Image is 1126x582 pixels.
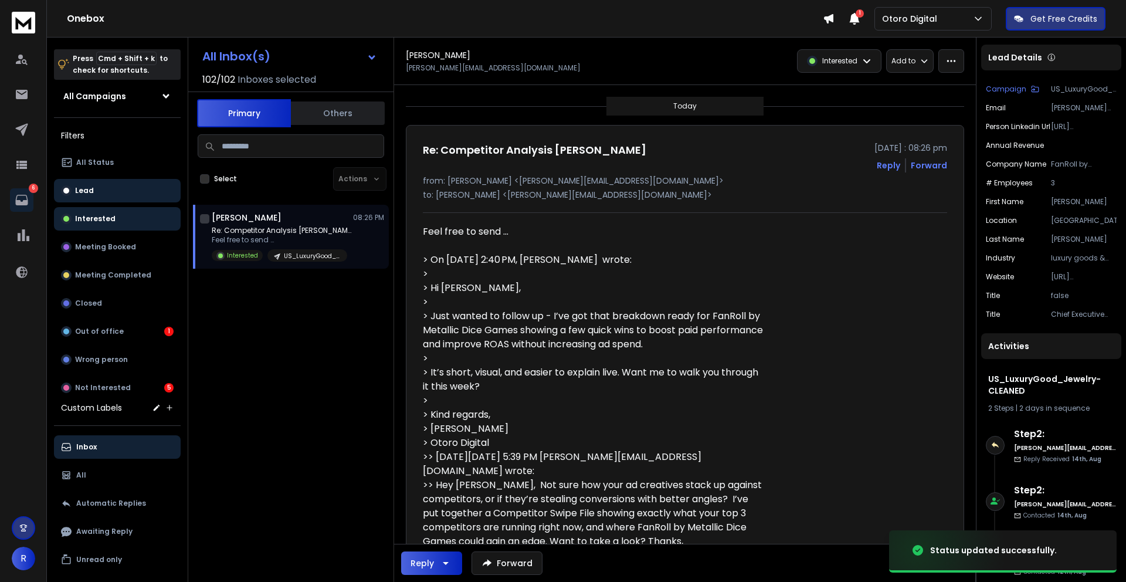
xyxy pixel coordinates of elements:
[981,333,1121,359] div: Activities
[1051,84,1117,94] p: US_LuxuryGood_Jewelry-CLEANED
[54,492,181,515] button: Automatic Replies
[986,141,1044,150] p: Annual Revenue
[12,547,35,570] button: R
[1051,178,1117,188] p: 3
[54,263,181,287] button: Meeting Completed
[291,100,385,126] button: Others
[284,252,340,260] p: US_LuxuryGood_Jewelry-CLEANED
[75,214,116,224] p: Interested
[986,272,1014,282] p: website
[76,158,114,167] p: All Status
[54,207,181,231] button: Interested
[96,52,157,65] span: Cmd + Shift + k
[67,12,823,26] h1: Onebox
[212,212,281,224] h1: [PERSON_NAME]
[423,175,947,187] p: from: [PERSON_NAME] <[PERSON_NAME][EMAIL_ADDRESS][DOMAIN_NAME]>
[1051,122,1117,131] p: [URL][DOMAIN_NAME][PERSON_NAME]
[227,251,258,260] p: Interested
[12,12,35,33] img: logo
[75,299,102,308] p: Closed
[212,235,352,245] p: Feel free to send …
[986,160,1046,169] p: Company Name
[1051,272,1117,282] p: [URL][DOMAIN_NAME]
[1019,403,1090,413] span: 2 days in sequence
[29,184,38,193] p: 6
[76,499,146,508] p: Automatic Replies
[423,142,646,158] h1: Re: Competitor Analysis [PERSON_NAME]
[1014,427,1117,441] h6: Step 2 :
[1051,253,1117,263] p: luxury goods & jewelry
[54,127,181,144] h3: Filters
[877,160,900,171] button: Reply
[891,56,915,66] p: Add to
[406,63,581,73] p: [PERSON_NAME][EMAIL_ADDRESS][DOMAIN_NAME]
[54,151,181,174] button: All Status
[986,216,1017,225] p: location
[986,291,1000,300] p: title
[401,551,462,575] button: Reply
[75,383,131,392] p: Not Interested
[63,90,126,102] h1: All Campaigns
[75,186,94,195] p: Lead
[54,463,181,487] button: All
[1057,511,1087,520] span: 14th, Aug
[930,544,1057,556] div: Status updated successfully.
[164,327,174,336] div: 1
[673,101,697,111] p: Today
[164,383,174,392] div: 5
[1051,310,1117,319] p: Chief Executive Officer
[54,376,181,400] button: Not Interested5
[1072,455,1101,463] span: 14th, Aug
[202,50,270,62] h1: All Inbox(s)
[76,442,97,452] p: Inbox
[54,435,181,459] button: Inbox
[54,520,181,543] button: Awaiting Reply
[54,235,181,259] button: Meeting Booked
[986,178,1033,188] p: # Employees
[61,402,122,414] h3: Custom Labels
[882,13,942,25] p: Otoro Digital
[75,242,136,252] p: Meeting Booked
[76,471,86,480] p: All
[197,99,291,127] button: Primary
[986,103,1006,113] p: Email
[988,404,1114,413] div: |
[76,555,122,564] p: Unread only
[1014,500,1117,509] h6: [PERSON_NAME][EMAIL_ADDRESS][DOMAIN_NAME]
[1051,235,1117,244] p: [PERSON_NAME]
[406,49,470,61] h1: [PERSON_NAME]
[1023,455,1101,463] p: Reply Received
[193,45,386,68] button: All Inbox(s)
[423,189,947,201] p: to: [PERSON_NAME] <[PERSON_NAME][EMAIL_ADDRESS][DOMAIN_NAME]>
[856,9,864,18] span: 1
[54,548,181,571] button: Unread only
[472,551,542,575] button: Forward
[54,179,181,202] button: Lead
[353,213,384,222] p: 08:26 PM
[988,52,1042,63] p: Lead Details
[54,292,181,315] button: Closed
[214,174,237,184] label: Select
[212,226,352,235] p: Re: Competitor Analysis [PERSON_NAME]
[988,373,1114,397] h1: US_LuxuryGood_Jewelry-CLEANED
[1051,197,1117,207] p: [PERSON_NAME]
[1023,511,1087,520] p: Contacted
[73,53,168,76] p: Press to check for shortcuts.
[411,557,434,569] div: Reply
[75,355,128,364] p: Wrong person
[75,270,151,280] p: Meeting Completed
[986,84,1026,94] p: Campaign
[986,253,1015,263] p: industry
[1030,13,1097,25] p: Get Free Credits
[986,197,1023,207] p: First Name
[54,84,181,108] button: All Campaigns
[1051,291,1117,300] p: false
[1014,483,1117,498] h6: Step 2 :
[54,348,181,371] button: Wrong person
[988,403,1014,413] span: 2 Steps
[986,122,1050,131] p: Person Linkedin Url
[1006,7,1105,31] button: Get Free Credits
